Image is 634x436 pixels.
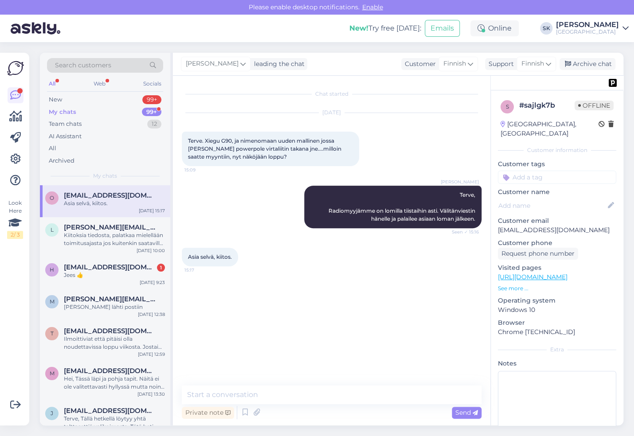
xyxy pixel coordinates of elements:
span: Send [455,409,478,417]
span: Offline [575,101,614,110]
div: 99+ [142,108,161,117]
span: 15:17 [184,267,218,273]
span: Finnish [521,59,544,69]
div: [DATE] 10:00 [137,247,165,254]
div: Online [470,20,519,36]
span: m [50,298,55,305]
span: Seen ✓ 15:16 [446,229,479,235]
p: [EMAIL_ADDRESS][DOMAIN_NAME] [498,226,616,235]
div: [PERSON_NAME] [556,21,619,28]
a: [URL][DOMAIN_NAME] [498,273,567,281]
div: [DATE] 12:59 [138,351,165,358]
div: Jees 👍 [64,271,165,279]
span: oh2cji@proton.me [64,191,156,199]
div: leading the chat [250,59,305,69]
span: t [51,330,54,337]
p: Visited pages [498,263,616,272]
div: Request phone number [498,248,578,260]
div: Extra [498,346,616,354]
div: [GEOGRAPHIC_DATA], [GEOGRAPHIC_DATA] [501,120,599,138]
span: laura.forsell@solving.com [64,223,156,231]
span: miikka.rantala99@hotmail.com [64,367,156,375]
span: o [50,195,54,201]
span: [PERSON_NAME] [441,179,479,185]
span: timov56@hotmail.com [64,327,156,335]
p: See more ... [498,284,616,292]
div: Support [485,59,514,69]
span: m [50,370,55,377]
p: Customer name [498,187,616,197]
p: Windows 10 [498,305,616,315]
div: [DATE] 12:38 [138,311,165,318]
span: My chats [93,172,117,180]
button: Emails [425,20,460,37]
p: Chrome [TECHNICAL_ID] [498,327,616,337]
div: SK [540,22,552,35]
div: Kiitoksia tiedosta, palatkaa mielellään toimitusajasta jos kuitenkin saatavilla kauttanne :) [64,231,165,247]
span: Finnish [443,59,466,69]
div: [DATE] 15:17 [139,207,165,214]
div: Look Here [7,199,23,239]
div: 99+ [142,95,161,104]
span: s [506,103,509,110]
div: 2 / 3 [7,231,23,239]
div: Ilmoittiviat että pitäisi olla noudettavissa loppu viikosta. Jostain syystä tämä oli viivästynyt [64,335,165,351]
span: Asia selvä, kiitos. [188,253,232,260]
div: [DATE] 13:30 [137,391,165,397]
span: [PERSON_NAME] [186,59,239,69]
span: h [50,266,54,273]
img: Askly Logo [7,60,24,77]
div: All [49,144,56,153]
div: Chat started [182,90,481,98]
div: Archive chat [560,58,615,70]
div: Customer information [498,146,616,154]
div: Asia selvä, kiitos. [64,199,165,207]
div: AI Assistant [49,132,82,141]
div: 1 [157,264,165,272]
div: Web [92,78,107,90]
p: Customer phone [498,238,616,248]
span: harza2006@hotmail.com [64,263,156,271]
input: Add a tag [498,171,616,184]
div: [DATE] [182,109,481,117]
img: pd [609,79,617,87]
div: Archived [49,156,74,165]
p: Operating system [498,296,616,305]
div: Hei, Tässä läpi ja pohja tapit. Näitä ei ole valitettavasti hyllyssä mutta noin 3-4 arkipäivässä ... [64,375,165,391]
div: Team chats [49,120,82,128]
div: [DATE] 9:23 [140,279,165,286]
b: New! [349,24,368,32]
a: [PERSON_NAME][GEOGRAPHIC_DATA] [556,21,629,35]
div: My chats [49,108,76,117]
input: Add name [498,201,606,210]
span: l [51,226,54,233]
div: [GEOGRAPHIC_DATA] [556,28,619,35]
div: All [47,78,57,90]
p: Notes [498,359,616,368]
p: Browser [498,318,616,327]
div: 12 [147,120,161,128]
span: j [51,410,53,417]
span: 15:09 [184,167,218,173]
span: Search customers [55,61,111,70]
div: [PERSON_NAME] lähti postiin [64,303,165,311]
div: Try free [DATE]: [349,23,421,34]
div: # sajlgk7b [519,100,575,111]
div: Socials [141,78,163,90]
div: Terve, Tällä hetkellä löytyy yhtä talttasettiä valikoimasta. Tätä heti varastossa. [URL][DOMAIN_N... [64,415,165,431]
span: markus.vehmanen@gmail.com [64,295,156,303]
div: Private note [182,407,234,419]
p: Customer email [498,216,616,226]
span: Enable [360,3,386,11]
p: Customer tags [498,160,616,169]
span: jukkatiilikka@gmail.com [64,407,156,415]
span: Terve. Xiegu G90, ja nimenomaan uuden mallinen jossa [PERSON_NAME] powerpole virtaliitin takana j... [188,137,343,160]
div: Customer [401,59,436,69]
div: New [49,95,62,104]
